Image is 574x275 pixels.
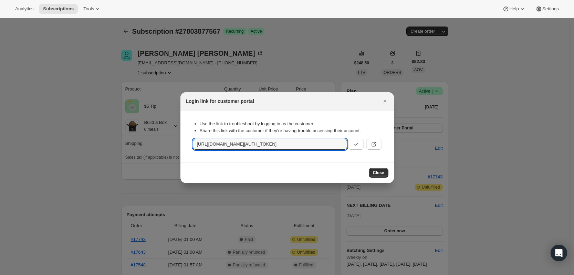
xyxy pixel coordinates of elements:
[186,98,254,105] h2: Login link for customer portal
[39,4,78,14] button: Subscriptions
[15,6,33,12] span: Analytics
[531,4,563,14] button: Settings
[509,6,519,12] span: Help
[79,4,105,14] button: Tools
[83,6,94,12] span: Tools
[200,127,382,134] li: Share this link with the customer if they’re having trouble accessing their account.
[498,4,530,14] button: Help
[551,245,567,261] div: Open Intercom Messenger
[542,6,559,12] span: Settings
[200,120,382,127] li: Use the link to troubleshoot by logging in as the customer.
[369,168,388,178] button: Close
[380,96,390,106] button: Close
[43,6,74,12] span: Subscriptions
[11,4,38,14] button: Analytics
[373,170,384,176] span: Close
